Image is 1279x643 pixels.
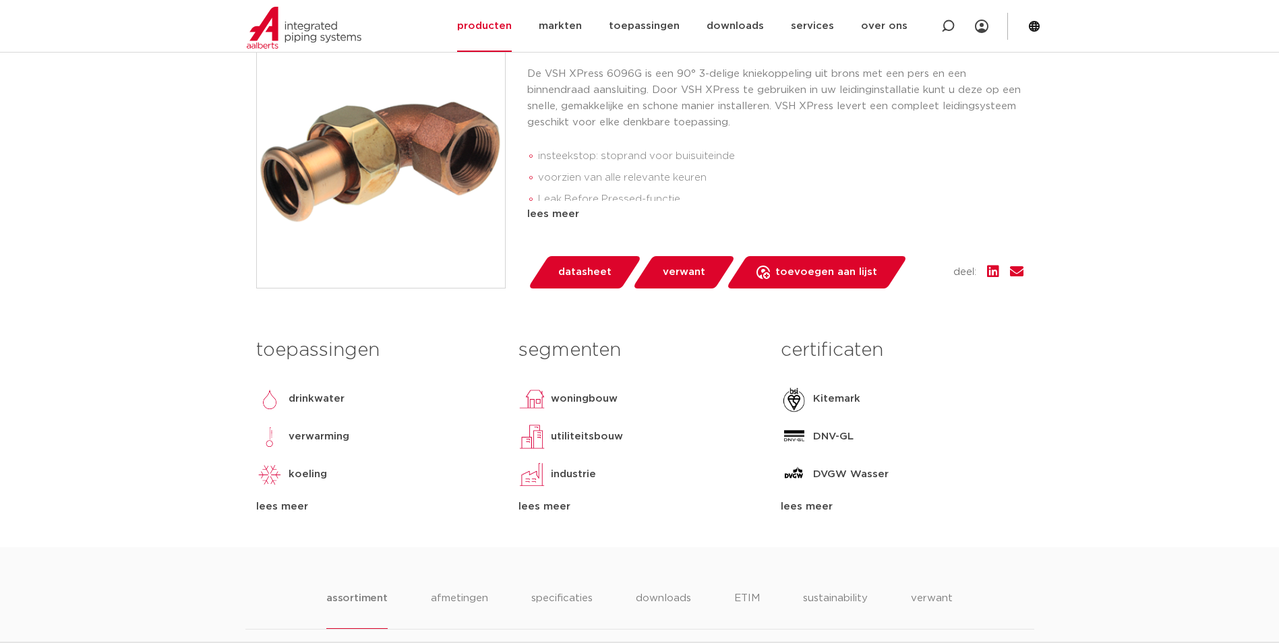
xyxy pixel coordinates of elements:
h3: toepassingen [256,337,498,364]
img: Kitemark [781,386,808,412]
img: industrie [518,461,545,488]
a: datasheet [527,256,642,288]
li: sustainability [803,590,868,629]
img: drinkwater [256,386,283,412]
div: lees meer [527,206,1023,222]
p: utiliteitsbouw [551,429,623,445]
h3: certificaten [781,337,1023,364]
li: Leak Before Pressed-functie [538,189,1023,210]
p: industrie [551,466,596,483]
a: verwant [632,256,736,288]
li: specificaties [531,590,593,629]
img: Product Image for VSH XPress Koper 3-delige kniekoppeling 90° (press x binnendraad) [257,40,505,288]
img: DNV-GL [781,423,808,450]
p: woningbouw [551,391,618,407]
p: koeling [289,466,327,483]
p: De VSH XPress 6096G is een 90° 3-delige kniekoppeling uit brons met een pers en een binnendraad a... [527,66,1023,131]
div: lees meer [518,499,761,515]
img: koeling [256,461,283,488]
p: drinkwater [289,391,345,407]
li: ETIM [734,590,760,629]
div: Wartelkoppelingen moeten worden gecombineerd met tegendelen met buitendraad met de juiste onderst... [527,66,1023,201]
span: deel: [953,264,976,280]
div: lees meer [781,499,1023,515]
h3: segmenten [518,337,761,364]
img: verwarming [256,423,283,450]
img: utiliteitsbouw [518,423,545,450]
li: downloads [636,590,691,629]
div: lees meer [256,499,498,515]
span: verwant [663,262,705,283]
li: insteekstop: stoprand voor buisuiteinde [538,146,1023,167]
p: DVGW Wasser [813,466,889,483]
li: assortiment [326,590,388,629]
p: DNV-GL [813,429,854,445]
span: toevoegen aan lijst [775,262,877,283]
span: datasheet [558,262,612,283]
p: Kitemark [813,391,860,407]
p: verwarming [289,429,349,445]
img: DVGW Wasser [781,461,808,488]
li: voorzien van alle relevante keuren [538,167,1023,189]
img: woningbouw [518,386,545,412]
li: verwant [911,590,953,629]
li: afmetingen [431,590,488,629]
